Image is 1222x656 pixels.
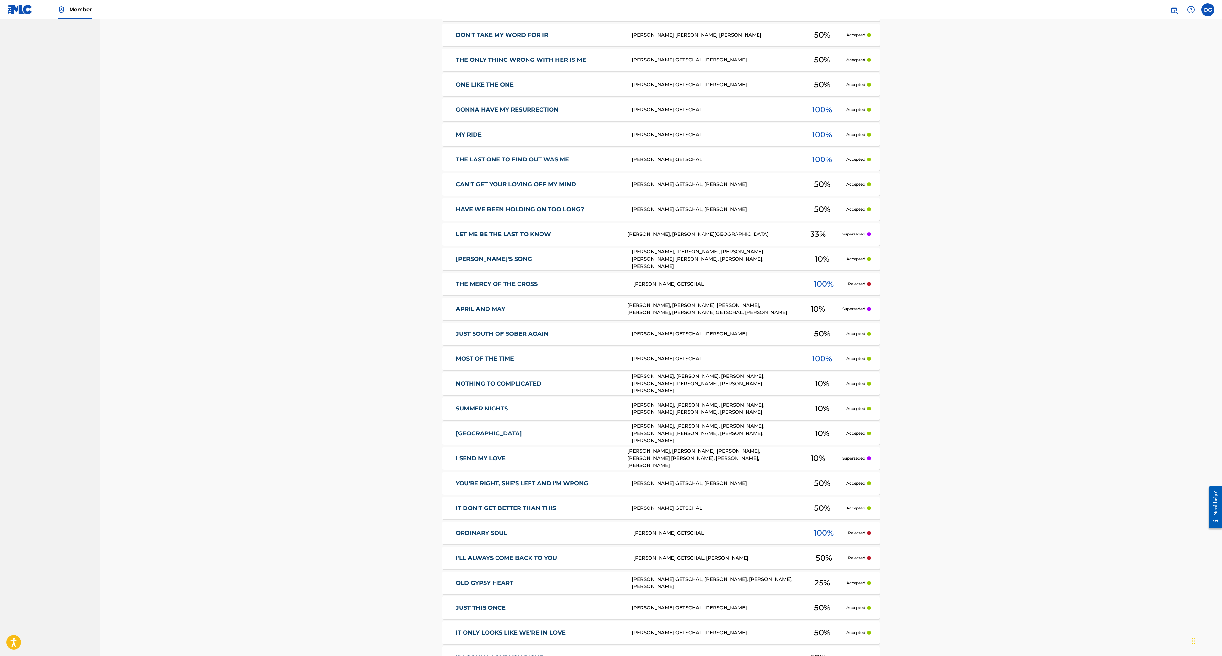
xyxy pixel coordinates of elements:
span: 25 % [814,577,830,589]
span: 100 % [812,154,832,165]
span: 50 % [814,477,830,489]
span: 100 % [814,278,834,290]
span: 50 % [814,54,830,66]
span: 50 % [814,328,830,340]
p: Superseded [842,455,865,461]
div: [PERSON_NAME] GETSCHAL [632,355,798,363]
p: Accepted [846,181,865,187]
a: IT DON'T GET BETTER THAN THIS [456,505,623,512]
p: Accepted [846,331,865,337]
span: 33 % [810,228,826,240]
div: [PERSON_NAME] GETSCHAL [632,156,798,163]
p: Accepted [846,381,865,387]
a: HAVE WE BEEN HOLDING ON TOO LONG? [456,206,623,213]
a: THE MERCY OF THE CROSS [456,280,625,288]
span: 50 % [816,552,832,564]
p: Accepted [846,57,865,63]
a: I'LL ALWAYS COME BACK TO YOU [456,554,625,562]
p: Accepted [846,505,865,511]
span: 100 % [812,353,832,365]
div: [PERSON_NAME] [PERSON_NAME] [PERSON_NAME] [632,31,798,39]
a: I SEND MY LOVE [456,455,619,462]
p: Rejected [848,555,865,561]
div: [PERSON_NAME] GETSCHAL [632,131,798,138]
div: [PERSON_NAME] GETSCHAL, [PERSON_NAME] [633,554,800,562]
div: [PERSON_NAME], [PERSON_NAME], [PERSON_NAME], [PERSON_NAME] [PERSON_NAME], [PERSON_NAME], [PERSON_... [632,373,798,395]
div: [PERSON_NAME] GETSCHAL, [PERSON_NAME] [632,56,798,64]
a: Public Search [1168,3,1181,16]
div: [PERSON_NAME] GETSCHAL, [PERSON_NAME] [632,604,798,612]
div: [PERSON_NAME] GETSCHAL [633,530,800,537]
div: [PERSON_NAME] GETSCHAL, [PERSON_NAME] [632,206,798,213]
div: [PERSON_NAME], [PERSON_NAME], [PERSON_NAME], [PERSON_NAME] [PERSON_NAME], [PERSON_NAME], [PERSON_... [632,422,798,444]
p: Accepted [846,132,865,137]
div: [PERSON_NAME] GETSCHAL [633,280,800,288]
span: 10 % [811,303,825,315]
span: Member [69,6,92,13]
div: [PERSON_NAME] GETSCHAL [632,505,798,512]
p: Rejected [848,530,865,536]
img: help [1187,6,1195,14]
div: [PERSON_NAME] GETSCHAL, [PERSON_NAME] [632,629,798,637]
p: Superseded [842,306,865,312]
div: [PERSON_NAME] GETSCHAL, [PERSON_NAME] [632,480,798,487]
a: [PERSON_NAME]'S SONG [456,256,623,263]
p: Accepted [846,107,865,113]
p: Accepted [846,206,865,212]
a: THE LAST ONE TO FIND OUT WAS ME [456,156,623,163]
div: Help [1184,3,1197,16]
span: 10 % [815,378,829,389]
div: [PERSON_NAME], [PERSON_NAME], [PERSON_NAME], [PERSON_NAME] [PERSON_NAME], [PERSON_NAME], [PERSON_... [627,447,794,469]
span: 50 % [814,627,830,639]
div: [PERSON_NAME] GETSCHAL, [PERSON_NAME] [632,81,798,89]
img: Top Rightsholder [58,6,65,14]
span: 10 % [815,403,829,414]
div: [PERSON_NAME] GETSCHAL, [PERSON_NAME] [632,330,798,338]
a: SUMMER NIGHTS [456,405,623,412]
a: MY RIDE [456,131,623,138]
a: [GEOGRAPHIC_DATA] [456,430,623,437]
span: 50 % [814,602,830,614]
div: Chat Widget [1190,625,1222,656]
p: Accepted [846,157,865,162]
div: [PERSON_NAME] GETSCHAL, [PERSON_NAME] [632,181,798,188]
span: 10 % [815,253,829,265]
img: search [1170,6,1178,14]
span: 50 % [814,203,830,215]
div: [PERSON_NAME], [PERSON_NAME], [PERSON_NAME], [PERSON_NAME] [PERSON_NAME], [PERSON_NAME], [PERSON_... [632,248,798,270]
div: [PERSON_NAME], [PERSON_NAME], [PERSON_NAME], [PERSON_NAME], [PERSON_NAME] GETSCHAL, [PERSON_NAME] [627,302,794,316]
span: 50 % [814,502,830,514]
a: JUST THIS ONCE [456,604,623,612]
div: [PERSON_NAME], [PERSON_NAME], [PERSON_NAME], [PERSON_NAME] [PERSON_NAME], [PERSON_NAME] [632,401,798,416]
span: 10 % [811,453,825,464]
div: [PERSON_NAME] GETSCHAL [632,106,798,114]
a: THE ONLY THING WRONG WITH HER IS ME [456,56,623,64]
p: Accepted [846,630,865,636]
p: Accepted [846,580,865,586]
a: LET ME BE THE LAST TO KNOW [456,231,619,238]
span: 100 % [812,104,832,115]
span: 50 % [814,179,830,190]
p: Accepted [846,82,865,88]
p: Accepted [846,406,865,411]
a: ONE LIKE THE ONE [456,81,623,89]
a: APRIL AND MAY [456,305,619,313]
div: [PERSON_NAME] GETSCHAL, [PERSON_NAME], [PERSON_NAME], [PERSON_NAME] [632,576,798,590]
a: IT ONLY LOOKS LIKE WE'RE IN LOVE [456,629,623,637]
p: Accepted [846,480,865,486]
p: Rejected [848,281,865,287]
a: YOU'RE RIGHT, SHE'S LEFT AND I'M WRONG [456,480,623,487]
p: Accepted [846,32,865,38]
p: Accepted [846,431,865,436]
a: NOTHING TO COMPLICATED [456,380,623,388]
a: OLD GYPSY HEART [456,579,623,587]
a: ORDINARY SOUL [456,530,625,537]
div: [PERSON_NAME], [PERSON_NAME][GEOGRAPHIC_DATA] [627,231,794,238]
div: User Menu [1201,3,1214,16]
span: 100 % [814,527,834,539]
a: CAN'T GET YOUR LOVING OFF MY MIND [456,181,623,188]
p: Superseded [842,231,865,237]
a: JUST SOUTH OF SOBER AGAIN [456,330,623,338]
